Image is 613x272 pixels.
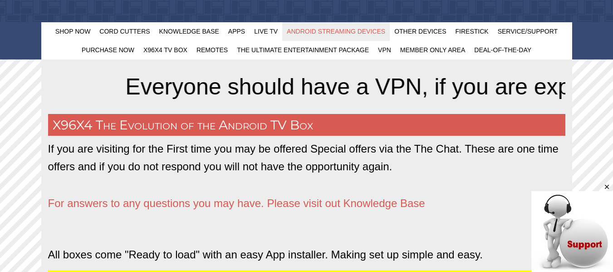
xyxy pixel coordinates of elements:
[139,41,192,59] a: X96X4 TV Box
[498,28,558,35] span: Service/Support
[159,28,219,35] span: Knowledge Base
[48,201,425,208] a: For answers to any questions you may have. Please visit out Knowledge Base
[254,28,278,35] span: Live TV
[48,248,483,261] span: All boxes come "Ready to load" with an easy App installer. Making set up simple and easy.
[228,28,245,35] span: Apps
[493,22,563,41] a: Service/Support
[373,41,396,59] a: VPN
[287,28,385,35] span: Android Streaming Devices
[237,46,369,54] span: The Ultimate Entertainment Package
[192,41,232,59] a: Remotes
[451,22,493,41] a: FireStick
[51,22,95,41] a: Shop Now
[77,41,139,59] a: Purchase Now
[400,46,465,54] span: Member Only Area
[232,41,373,59] a: The Ultimate Entertainment Package
[155,22,224,41] a: Knowledge Base
[99,28,150,35] span: Cord Cutters
[82,46,134,54] span: Purchase Now
[196,46,228,54] span: Remotes
[48,69,565,105] marquee: Everyone should have a VPN, if you are expeiencing any issues try using the VPN....Many services ...
[282,22,390,41] a: Android Streaming Devices
[396,41,470,59] a: Member Only Area
[470,41,536,59] a: Deal-Of-The-Day
[394,28,446,35] span: Other Devices
[53,117,313,133] span: X96X4 The Evolution of the Android TV Box
[48,197,425,209] span: For answers to any questions you may have. Please visit out Knowledge Base
[456,28,489,35] span: FireStick
[531,183,613,272] iframe: chat widget
[48,143,559,172] span: If you are visiting for the First time you may be offered Special offers via the The Chat. These ...
[250,22,282,41] a: Live TV
[390,22,451,41] a: Other Devices
[95,22,154,41] a: Cord Cutters
[378,46,391,54] span: VPN
[55,28,91,35] span: Shop Now
[474,46,531,54] span: Deal-Of-The-Day
[143,46,187,54] span: X96X4 TV Box
[224,22,250,41] a: Apps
